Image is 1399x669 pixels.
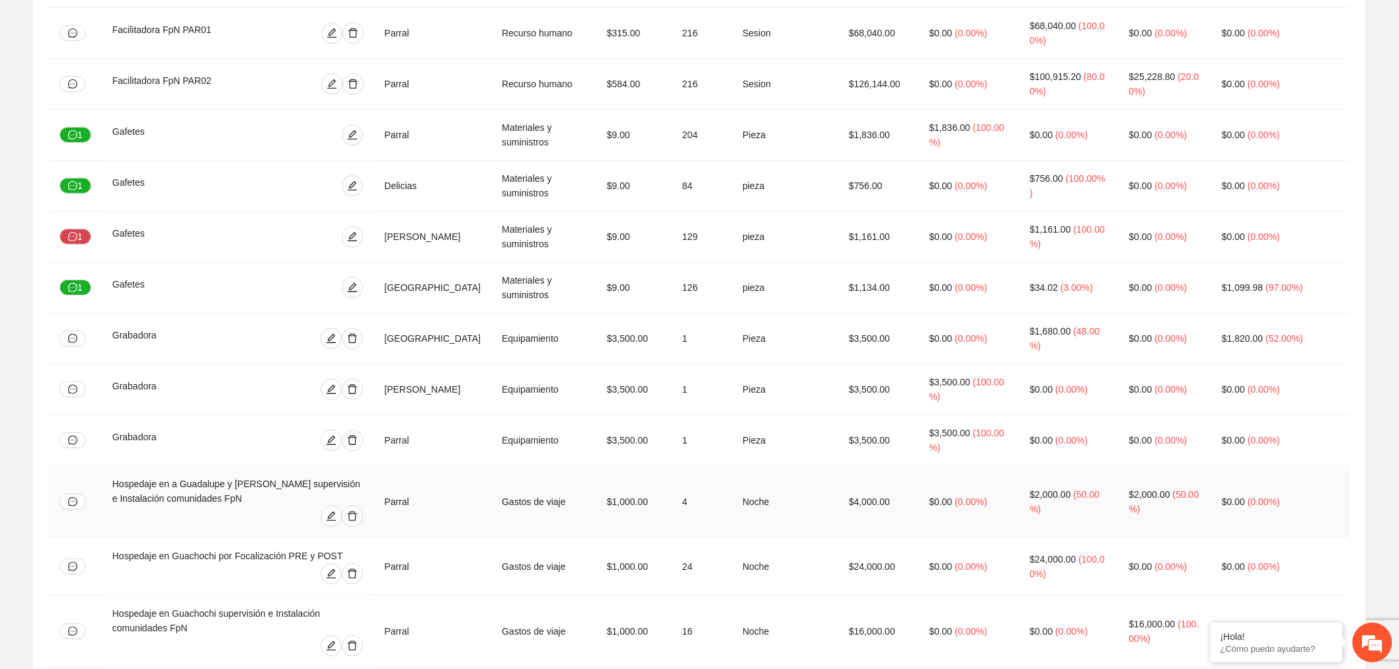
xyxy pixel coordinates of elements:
span: ( 48.00% ) [1030,326,1100,351]
td: $1,000.00 [596,596,672,668]
span: ( 0.00% ) [1248,130,1280,140]
span: $3,500.00 [930,428,971,438]
span: message [68,28,77,38]
td: $3,500.00 [838,313,919,364]
span: $16,000.00 [1129,619,1176,629]
span: ( 0.00% ) [1248,231,1280,242]
span: $0.00 [1222,130,1245,140]
td: 1 [672,313,732,364]
td: $315.00 [596,8,672,59]
td: [GEOGRAPHIC_DATA] [374,313,491,364]
td: 216 [672,59,732,110]
td: Pieza [732,364,838,415]
span: message [68,232,77,243]
span: ( 0.00% ) [1248,435,1280,446]
span: $0.00 [1222,384,1245,395]
span: delete [342,435,362,446]
span: $0.00 [1030,626,1053,637]
td: Materiales y suministros [491,110,596,161]
span: Estamos en línea. [77,177,182,310]
span: message [68,334,77,343]
span: delete [342,511,362,522]
td: $16,000.00 [838,596,919,668]
span: $2,000.00 [1030,489,1071,500]
span: delete [342,333,362,344]
span: ( 3.00% ) [1060,282,1093,293]
span: $0.00 [1129,28,1152,38]
button: edit [342,277,363,298]
button: delete [342,506,363,527]
span: $24,000.00 [1030,554,1076,565]
button: edit [321,635,342,656]
span: $0.00 [1030,435,1053,446]
td: Noche [732,538,838,596]
span: message [68,181,77,192]
td: pieza [732,161,838,212]
div: Hospedaje en a Guadalupe y [PERSON_NAME] supervisión e Instalación comunidades FpN [112,477,364,506]
span: ( 0.00% ) [955,28,988,38]
span: edit [322,79,342,89]
td: 129 [672,212,732,262]
span: ( 100.00% ) [1030,173,1105,198]
div: Chatee con nosotros ahora [69,67,222,85]
span: $0.00 [930,333,953,344]
div: Minimizar ventana de chat en vivo [217,7,249,38]
span: edit [342,130,362,140]
span: message [68,130,77,141]
span: message [68,436,77,445]
span: ( 0.00% ) [955,626,988,637]
span: ( 50.00% ) [1129,489,1199,514]
span: $0.00 [930,79,953,89]
span: ( 0.00% ) [1056,626,1088,637]
span: edit [322,28,342,38]
span: ( 0.00% ) [1155,231,1187,242]
textarea: Escriba su mensaje y pulse “Intro” [7,361,252,407]
div: Facilitadora FpN PAR02 [112,73,266,95]
td: [PERSON_NAME] [374,212,491,262]
button: message1 [60,229,91,245]
span: $68,040.00 [1030,20,1076,31]
span: ( 0.00% ) [955,231,988,242]
td: $126,144.00 [838,59,919,110]
span: ( 0.00% ) [1248,180,1280,191]
span: $0.00 [1129,561,1152,572]
span: $0.00 [1030,384,1053,395]
span: edit [342,282,362,293]
span: $0.00 [1129,231,1152,242]
span: ( 50.00% ) [1030,489,1100,514]
span: ( 0.00% ) [1155,384,1187,395]
td: $4,000.00 [838,466,919,538]
span: $756.00 [1030,173,1064,184]
td: 4 [672,466,732,538]
td: Delicias [374,161,491,212]
span: $0.00 [1222,496,1245,507]
button: edit [342,175,363,196]
button: edit [321,430,342,451]
span: delete [342,384,362,395]
td: $3,500.00 [596,415,672,466]
span: $0.00 [930,180,953,191]
td: Equipamiento [491,415,596,466]
div: Gafetes [112,226,243,247]
span: ( 0.00% ) [955,79,988,89]
span: $0.00 [1222,561,1245,572]
span: ( 0.00% ) [1248,384,1280,395]
button: delete [342,635,363,656]
td: $584.00 [596,59,672,110]
td: Materiales y suministros [491,262,596,313]
span: ( 52.00% ) [1266,333,1304,344]
td: [PERSON_NAME] [374,364,491,415]
span: edit [321,384,341,395]
span: $1,099.98 [1222,282,1263,293]
span: $1,820.00 [1222,333,1263,344]
td: Sesion [732,8,838,59]
button: delete [342,73,364,95]
td: pieza [732,212,838,262]
span: $0.00 [1222,28,1245,38]
span: ( 0.00% ) [1056,384,1088,395]
span: ( 0.00% ) [955,561,988,572]
span: delete [343,79,363,89]
span: $0.00 [1129,435,1152,446]
td: Parral [374,538,491,596]
button: delete [342,563,363,584]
